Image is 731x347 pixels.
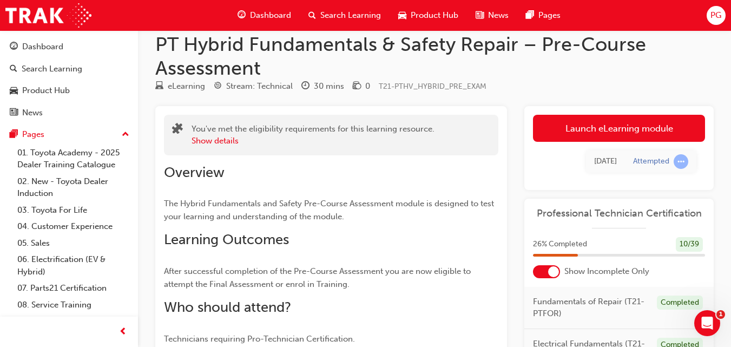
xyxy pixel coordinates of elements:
a: news-iconNews [467,4,517,27]
span: learningRecordVerb_ATTEMPT-icon [674,154,688,169]
div: Duration [301,80,344,93]
div: Stream: Technical [226,80,293,93]
span: PG [710,9,721,22]
a: 03. Toyota For Life [13,202,134,219]
div: Dashboard [22,41,63,53]
a: car-iconProduct Hub [390,4,467,27]
a: search-iconSearch Learning [300,4,390,27]
a: 04. Customer Experience [13,218,134,235]
span: Learning resource code [379,82,486,91]
span: target-icon [214,82,222,91]
a: guage-iconDashboard [229,4,300,27]
div: Pages [22,128,44,141]
a: 01. Toyota Academy - 2025 Dealer Training Catalogue [13,145,134,173]
div: 0 [365,80,370,93]
div: You've met the eligibility requirements for this learning resource. [192,123,434,147]
span: pages-icon [526,9,534,22]
span: news-icon [10,108,18,118]
span: 1 [716,310,725,319]
div: eLearning [168,80,205,93]
span: car-icon [10,86,18,96]
div: Attempted [633,156,669,167]
div: Stream [214,80,293,93]
a: 02. New - Toyota Dealer Induction [13,173,134,202]
div: Product Hub [22,84,70,97]
span: search-icon [308,9,316,22]
div: Completed [657,296,703,310]
div: News [22,107,43,119]
button: Pages [4,125,134,145]
a: Professional Technician Certification [533,207,705,220]
a: Dashboard [4,37,134,57]
div: 10 / 39 [676,237,703,252]
span: The Hybrid Fundamentals and Safety Pre-Course Assessment module is designed to test your learning... [164,199,496,221]
h1: PT Hybrid Fundamentals & Safety Repair – Pre-Course Assessment [155,32,714,80]
span: News [488,9,509,22]
span: pages-icon [10,130,18,140]
div: Type [155,80,205,93]
a: Search Learning [4,59,134,79]
img: Trak [5,3,91,28]
span: up-icon [122,128,129,142]
span: Dashboard [250,9,291,22]
span: Pages [538,9,561,22]
a: pages-iconPages [517,4,569,27]
span: 26 % Completed [533,238,587,251]
span: Overview [164,164,225,181]
span: Technicians requiring Pro-Technician Certification. [164,334,355,344]
span: guage-icon [238,9,246,22]
a: 07. Parts21 Certification [13,280,134,297]
span: guage-icon [10,42,18,52]
div: 30 mins [314,80,344,93]
button: PG [707,6,726,25]
div: Search Learning [22,63,82,75]
span: Product Hub [411,9,458,22]
span: clock-icon [301,82,309,91]
a: Launch eLearning module [533,115,705,142]
iframe: Intercom live chat [694,310,720,336]
div: Price [353,80,370,93]
span: Who should attend? [164,299,291,316]
span: search-icon [10,64,17,74]
a: 06. Electrification (EV & Hybrid) [13,251,134,280]
a: 09. Technical Training [13,313,134,330]
span: learningResourceType_ELEARNING-icon [155,82,163,91]
a: 08. Service Training [13,297,134,313]
span: Learning Outcomes [164,231,289,248]
span: news-icon [476,9,484,22]
button: Show details [192,135,239,147]
button: DashboardSearch LearningProduct HubNews [4,35,134,125]
a: 05. Sales [13,235,134,252]
span: Search Learning [320,9,381,22]
span: car-icon [398,9,406,22]
span: money-icon [353,82,361,91]
a: News [4,103,134,123]
span: Fundamentals of Repair (T21-PTFOR) [533,296,648,320]
span: After successful completion of the Pre-Course Assessment you are now eligible to attempt the Fina... [164,266,473,289]
a: Product Hub [4,81,134,101]
span: Show Incomplete Only [564,265,649,278]
span: puzzle-icon [172,124,183,136]
span: prev-icon [119,325,127,339]
div: Mon Sep 22 2025 18:33:06 GMT+1000 (Australian Eastern Standard Time) [594,155,617,168]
